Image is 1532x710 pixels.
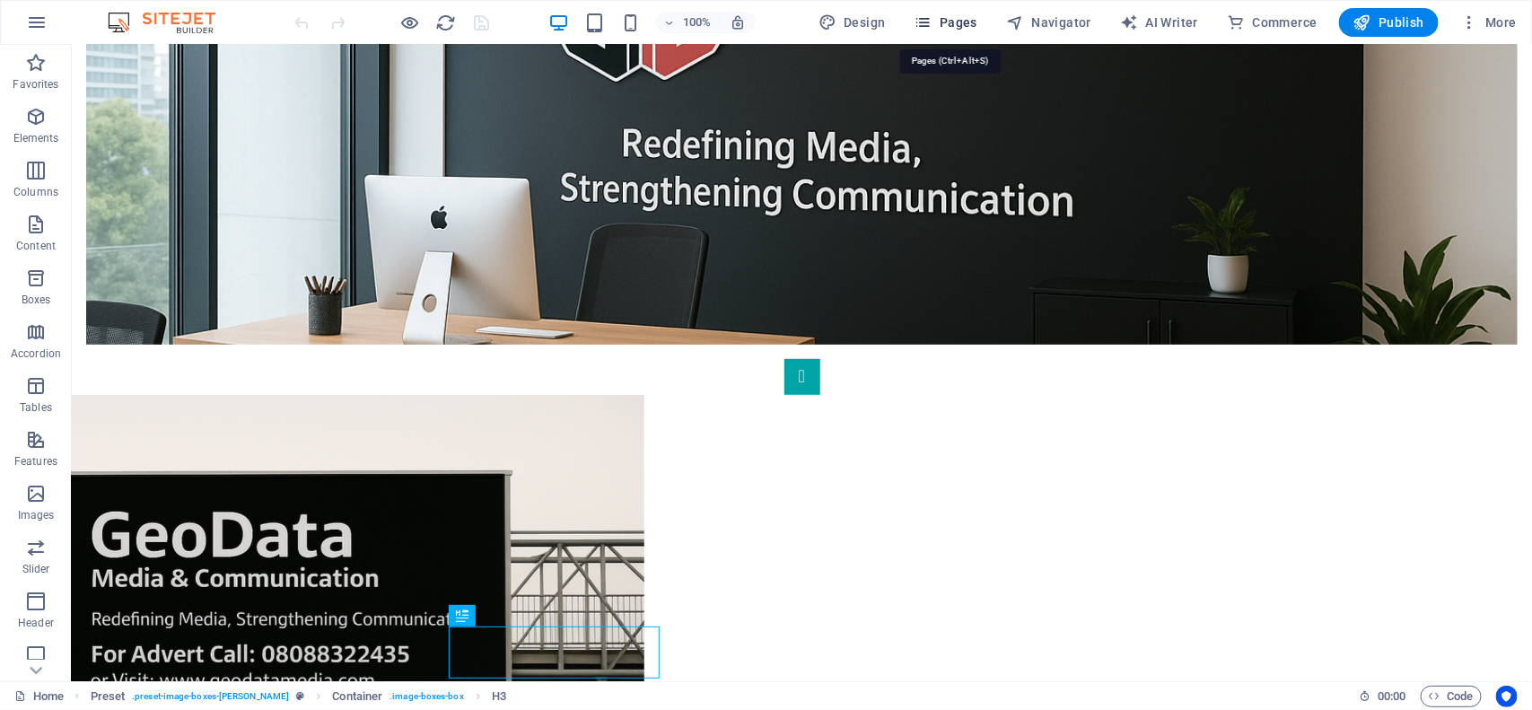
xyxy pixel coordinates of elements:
span: . preset-image-boxes-[PERSON_NAME] [132,686,289,707]
span: . image-boxes-box [390,686,464,707]
span: AI Writer [1120,13,1198,31]
i: Reload page [436,13,457,33]
p: Favorites [13,77,58,92]
p: Images [18,508,55,522]
h6: Session time [1359,686,1406,707]
p: Slider [22,562,50,576]
span: Design [819,13,886,31]
i: On resize automatically adjust zoom level to fit chosen device. [730,14,746,31]
button: 100% [656,12,720,33]
span: : [1390,689,1393,703]
img: Editor Logo [103,12,238,33]
span: Click to select. Double-click to edit [332,686,382,707]
button: Design [811,8,893,37]
span: Click to select. Double-click to edit [91,686,126,707]
button: reload [435,12,457,33]
button: AI Writer [1113,8,1205,37]
p: Boxes [22,293,51,307]
p: Header [18,616,54,630]
span: More [1460,13,1517,31]
a: Click to cancel selection. Double-click to open Pages [14,686,64,707]
button: Pages [907,8,985,37]
span: Code [1429,686,1474,707]
p: Accordion [11,346,61,361]
span: Pages [915,13,977,31]
p: Content [16,239,56,253]
p: Features [14,454,57,469]
button: Commerce [1220,8,1325,37]
span: Publish [1353,13,1424,31]
button: Publish [1339,8,1439,37]
button: Code [1421,686,1482,707]
button: Usercentrics [1496,686,1518,707]
p: Elements [13,131,59,145]
p: Columns [13,185,58,199]
span: Commerce [1227,13,1318,31]
p: Tables [20,400,52,415]
nav: breadcrumb [91,686,507,707]
span: Click to select. Double-click to edit [492,686,506,707]
i: This element is a customizable preset [296,691,304,701]
span: 00 00 [1378,686,1405,707]
button: Click here to leave preview mode and continue editing [399,12,421,33]
span: Navigator [1006,13,1091,31]
button: Navigator [999,8,1099,37]
button: More [1453,8,1524,37]
div: Design (Ctrl+Alt+Y) [811,8,893,37]
h6: 100% [683,12,712,33]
